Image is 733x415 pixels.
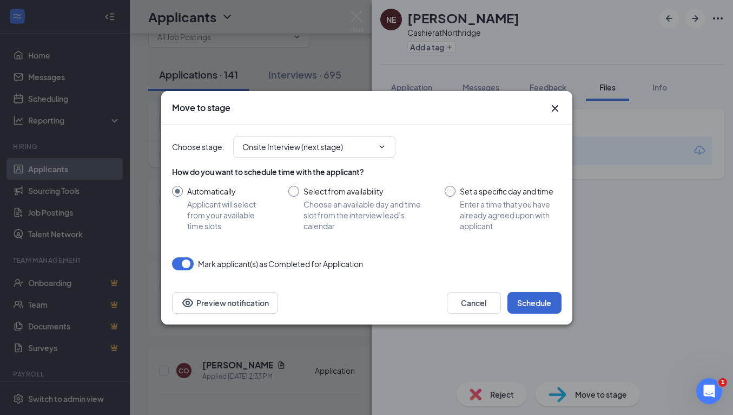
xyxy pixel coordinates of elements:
[172,141,224,153] span: Choose stage :
[172,102,230,114] h3: Move to stage
[718,378,727,387] span: 1
[696,378,722,404] iframe: Intercom live chat
[172,292,278,314] button: Preview notificationEye
[172,166,562,177] div: How do you want to schedule time with the applicant?
[507,292,562,314] button: Schedule
[549,102,562,115] svg: Cross
[447,292,501,314] button: Cancel
[378,142,386,151] svg: ChevronDown
[198,257,363,270] span: Mark applicant(s) as Completed for Application
[549,102,562,115] button: Close
[181,296,194,309] svg: Eye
